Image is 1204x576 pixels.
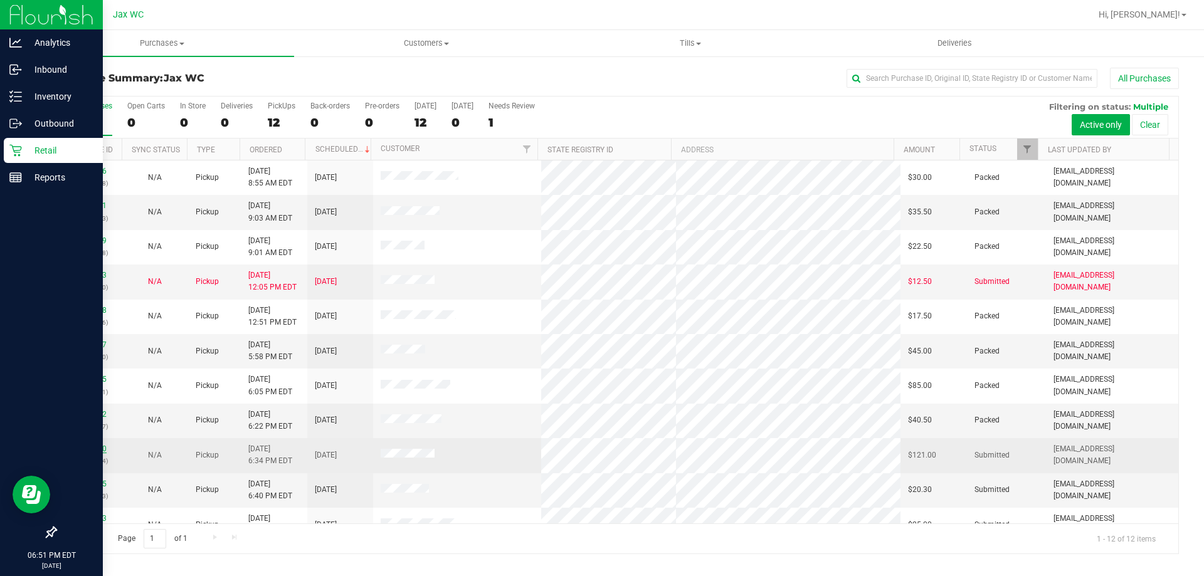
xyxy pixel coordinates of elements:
[908,449,936,461] span: $121.00
[1053,478,1171,502] span: [EMAIL_ADDRESS][DOMAIN_NAME]
[974,345,1000,357] span: Packed
[148,380,162,392] button: N/A
[415,115,436,130] div: 12
[71,167,107,175] a: 11841246
[365,102,399,110] div: Pre-orders
[294,30,558,56] a: Customers
[148,312,162,320] span: Not Applicable
[558,30,822,56] a: Tills
[823,30,1087,56] a: Deliveries
[71,410,107,419] a: 11846432
[148,172,162,184] button: N/A
[248,200,292,224] span: [DATE] 9:03 AM EDT
[196,276,219,288] span: Pickup
[71,236,107,245] a: 11841609
[248,478,292,502] span: [DATE] 6:40 PM EDT
[148,173,162,182] span: Not Applicable
[908,414,932,426] span: $40.50
[488,115,535,130] div: 1
[974,519,1010,531] span: Submitted
[196,206,219,218] span: Pickup
[248,339,292,363] span: [DATE] 5:58 PM EDT
[9,144,22,157] inline-svg: Retail
[196,414,219,426] span: Pickup
[196,519,219,531] span: Pickup
[908,519,932,531] span: $25.00
[904,145,935,154] a: Amount
[148,310,162,322] button: N/A
[974,172,1000,184] span: Packed
[248,374,292,397] span: [DATE] 6:05 PM EDT
[315,414,337,426] span: [DATE]
[381,144,420,153] a: Customer
[974,380,1000,392] span: Packed
[22,35,97,50] p: Analytics
[908,310,932,322] span: $17.50
[1053,305,1171,328] span: [EMAIL_ADDRESS][DOMAIN_NAME]
[196,345,219,357] span: Pickup
[148,242,162,251] span: Not Applicable
[148,485,162,494] span: Not Applicable
[148,345,162,357] button: N/A
[9,117,22,130] inline-svg: Outbound
[196,449,219,461] span: Pickup
[415,102,436,110] div: [DATE]
[908,484,932,496] span: $20.30
[974,241,1000,253] span: Packed
[908,380,932,392] span: $85.00
[517,139,537,160] a: Filter
[315,145,372,154] a: Scheduled
[671,139,894,160] th: Address
[9,63,22,76] inline-svg: Inbound
[71,201,107,210] a: 11841481
[1053,443,1171,467] span: [EMAIL_ADDRESS][DOMAIN_NAME]
[365,115,399,130] div: 0
[196,380,219,392] span: Pickup
[71,444,107,453] a: 11846620
[908,241,932,253] span: $22.50
[196,310,219,322] span: Pickup
[268,115,295,130] div: 12
[488,102,535,110] div: Needs Review
[9,90,22,103] inline-svg: Inventory
[148,241,162,253] button: N/A
[248,235,292,259] span: [DATE] 9:01 AM EDT
[1017,139,1038,160] a: Filter
[451,102,473,110] div: [DATE]
[974,276,1010,288] span: Submitted
[1053,513,1171,537] span: [EMAIL_ADDRESS][DOMAIN_NAME]
[1053,235,1171,259] span: [EMAIL_ADDRESS][DOMAIN_NAME]
[148,414,162,426] button: N/A
[559,38,821,49] span: Tills
[1048,145,1111,154] a: Last Updated By
[248,270,297,293] span: [DATE] 12:05 PM EDT
[71,340,107,349] a: 11846207
[1133,102,1168,112] span: Multiple
[1053,339,1171,363] span: [EMAIL_ADDRESS][DOMAIN_NAME]
[1053,200,1171,224] span: [EMAIL_ADDRESS][DOMAIN_NAME]
[248,409,292,432] span: [DATE] 6:22 PM EDT
[6,561,97,570] p: [DATE]
[197,145,215,154] a: Type
[1110,68,1179,89] button: All Purchases
[315,206,337,218] span: [DATE]
[908,206,932,218] span: $35.50
[148,416,162,424] span: Not Applicable
[315,276,337,288] span: [DATE]
[22,62,97,77] p: Inbound
[22,143,97,158] p: Retail
[1053,165,1171,189] span: [EMAIL_ADDRESS][DOMAIN_NAME]
[180,115,206,130] div: 0
[148,449,162,461] button: N/A
[310,102,350,110] div: Back-orders
[248,305,297,328] span: [DATE] 12:51 PM EDT
[196,241,219,253] span: Pickup
[908,276,932,288] span: $12.50
[315,241,337,253] span: [DATE]
[148,451,162,459] span: Not Applicable
[71,306,107,315] a: 11843758
[221,115,253,130] div: 0
[1099,9,1180,19] span: Hi, [PERSON_NAME]!
[148,347,162,355] span: Not Applicable
[268,102,295,110] div: PickUps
